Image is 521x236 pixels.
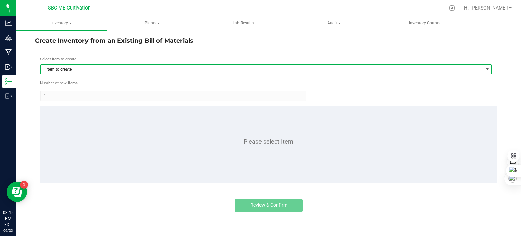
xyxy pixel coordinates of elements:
inline-svg: Inventory [5,78,12,85]
a: Plants [107,16,197,31]
p: 09/23 [3,228,13,233]
span: Inventory Counts [400,20,449,26]
inline-svg: Outbound [5,93,12,99]
iframe: Resource center [7,182,27,202]
span: Audit [289,17,379,30]
span: Review & Confirm [250,202,287,208]
span: Lab Results [224,20,263,26]
span: Please select Item [244,138,293,145]
inline-svg: Grow [5,34,12,41]
a: Lab Results [198,16,288,31]
inline-svg: Analytics [5,20,12,26]
iframe: Resource center unread badge [20,181,28,189]
span: SBC ME Cultivation [48,5,91,11]
a: Inventory Counts [380,16,470,31]
a: Audit [289,16,379,31]
a: Inventory [16,16,107,31]
div: Manage settings [448,5,456,11]
inline-svg: Manufacturing [5,49,12,56]
button: Review & Confirm [235,199,303,212]
h4: Create Inventory from an Existing Bill of Materials [35,37,502,46]
span: Number of new packages to create [40,80,78,86]
span: Plants [108,17,197,30]
p: 03:15 PM EDT [3,210,13,228]
span: Select item to create [40,57,76,61]
span: Hi, [PERSON_NAME]! [464,5,508,11]
span: Item to create [41,65,483,74]
inline-svg: Inbound [5,63,12,70]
